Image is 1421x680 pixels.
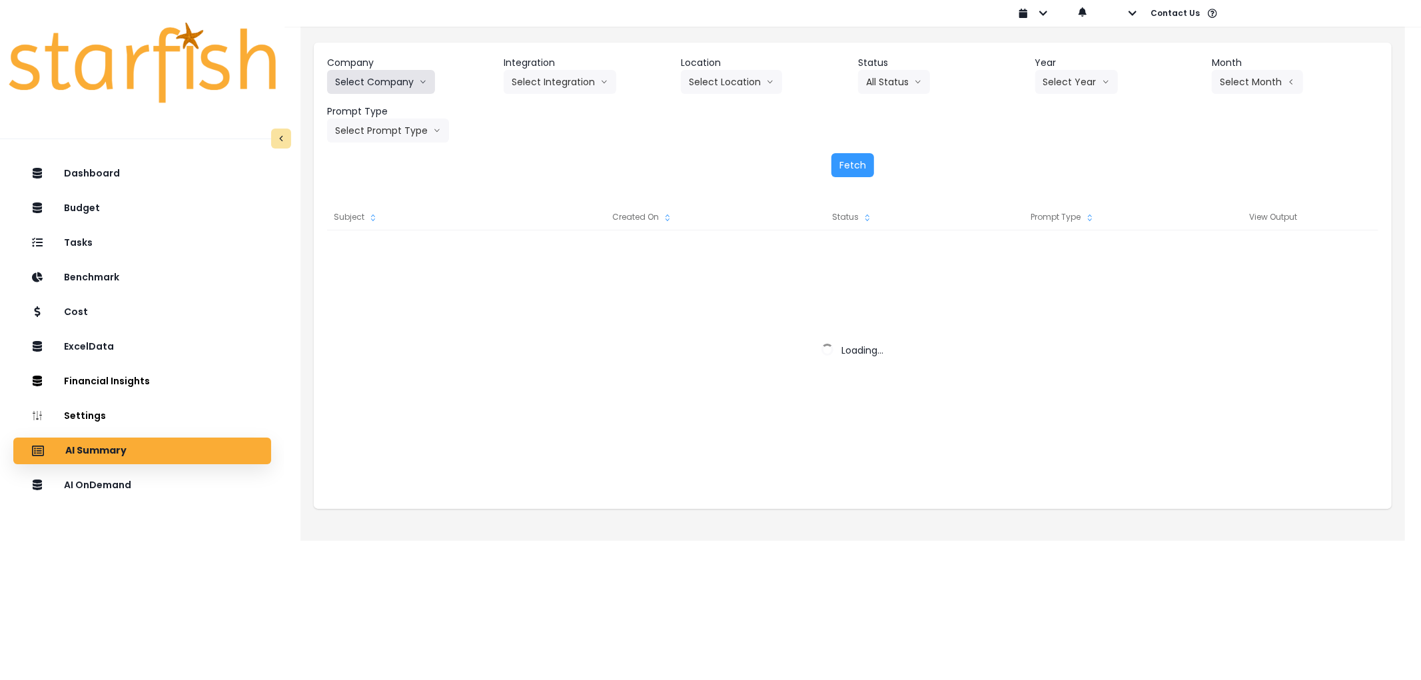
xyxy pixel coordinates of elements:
button: Select Locationarrow down line [681,70,782,94]
button: AI Summary [13,438,271,464]
header: Prompt Type [327,105,494,119]
p: AI OnDemand [64,480,131,491]
div: Subject [327,204,537,230]
button: Select Prompt Typearrow down line [327,119,449,143]
svg: sort [1085,212,1095,223]
p: Cost [64,306,88,318]
header: Status [858,56,1025,70]
button: Select Yeararrow down line [1035,70,1118,94]
div: View Output [1169,204,1379,230]
button: Tasks [13,230,271,256]
svg: sort [862,212,873,223]
p: Benchmark [64,272,119,283]
span: Loading... [841,344,883,357]
button: Select Montharrow left line [1212,70,1303,94]
button: Fetch [831,153,874,177]
button: ExcelData [13,334,271,360]
svg: arrow left line [1287,75,1295,89]
div: Prompt Type [958,204,1169,230]
p: AI Summary [65,445,127,457]
svg: arrow down line [914,75,922,89]
header: Location [681,56,847,70]
button: Benchmark [13,264,271,291]
p: Budget [64,202,100,214]
svg: arrow down line [419,75,427,89]
header: Month [1212,56,1378,70]
p: Dashboard [64,168,120,179]
button: Dashboard [13,161,271,187]
svg: sort [662,212,673,223]
svg: arrow down line [1102,75,1110,89]
button: Budget [13,195,271,222]
button: Financial Insights [13,368,271,395]
header: Integration [504,56,670,70]
button: Settings [13,403,271,430]
svg: sort [368,212,378,223]
svg: arrow down line [433,124,441,137]
div: Created On [537,204,747,230]
p: ExcelData [64,341,114,352]
button: All Statusarrow down line [858,70,930,94]
header: Year [1035,56,1202,70]
button: Select Companyarrow down line [327,70,435,94]
button: Cost [13,299,271,326]
button: Select Integrationarrow down line [504,70,616,94]
button: AI OnDemand [13,472,271,499]
header: Company [327,56,494,70]
svg: arrow down line [600,75,608,89]
div: Status [747,204,958,230]
p: Tasks [64,237,93,248]
svg: arrow down line [766,75,774,89]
